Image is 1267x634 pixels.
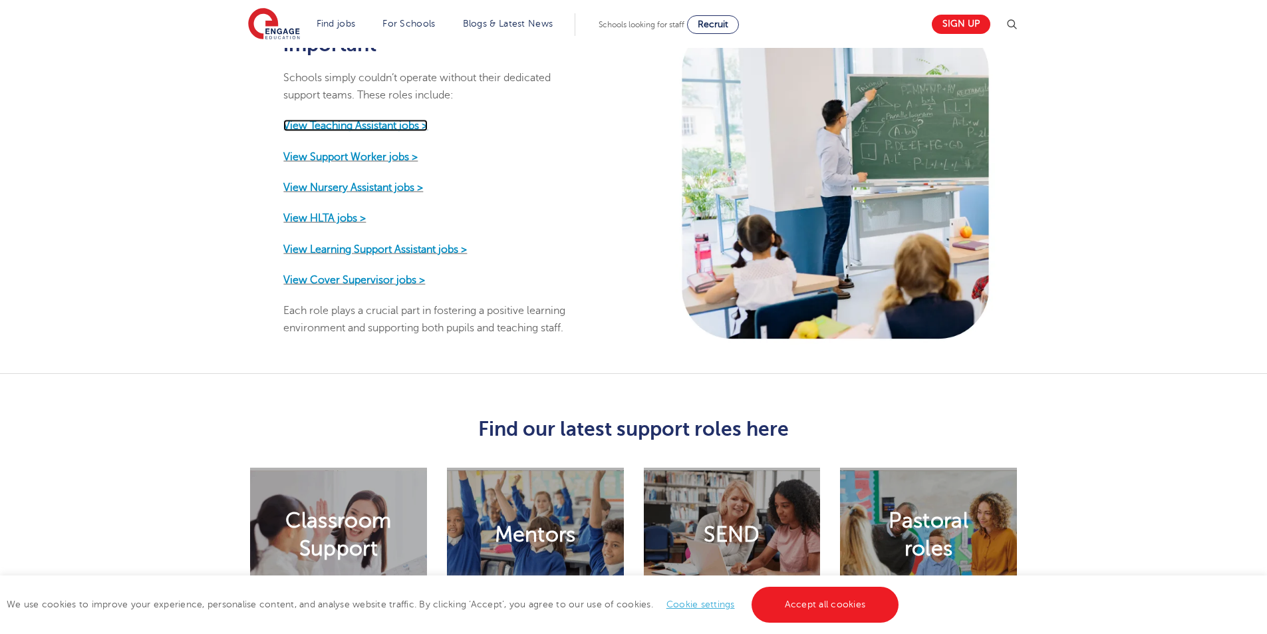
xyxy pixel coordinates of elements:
[285,507,391,563] h2: Classroom Support
[666,599,735,609] a: Cookie settings
[495,521,576,549] h2: Mentors
[240,418,1027,440] h3: Find our latest support roles here
[317,19,356,29] a: Find jobs
[283,273,425,285] a: View Cover Supervisor jobs >
[7,599,902,609] span: We use cookies to improve your experience, personalise content, and analyse website traffic. By c...
[283,302,580,337] p: Each role plays a crucial part in fostering a positive learning environment and supporting both p...
[283,243,467,255] a: View Learning Support Assistant jobs >
[283,150,418,162] a: View Support Worker jobs >
[687,15,739,34] a: Recruit
[698,19,728,29] span: Recruit
[283,120,428,132] a: View Teaching Assistant jobs >
[283,69,580,104] p: Schools simply couldn’t operate without their dedicated support teams. These roles include:
[248,8,300,41] img: Engage Education
[752,587,899,623] a: Accept all cookies
[599,20,684,29] span: Schools looking for staff
[283,212,366,224] a: View HLTA jobs >
[704,521,760,549] h2: SEND
[463,19,553,29] a: Blogs & Latest News
[932,15,990,34] a: Sign up
[885,507,973,563] h2: Pastoral roles
[382,19,435,29] a: For Schools
[283,182,423,194] a: View Nursery Assistant jobs >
